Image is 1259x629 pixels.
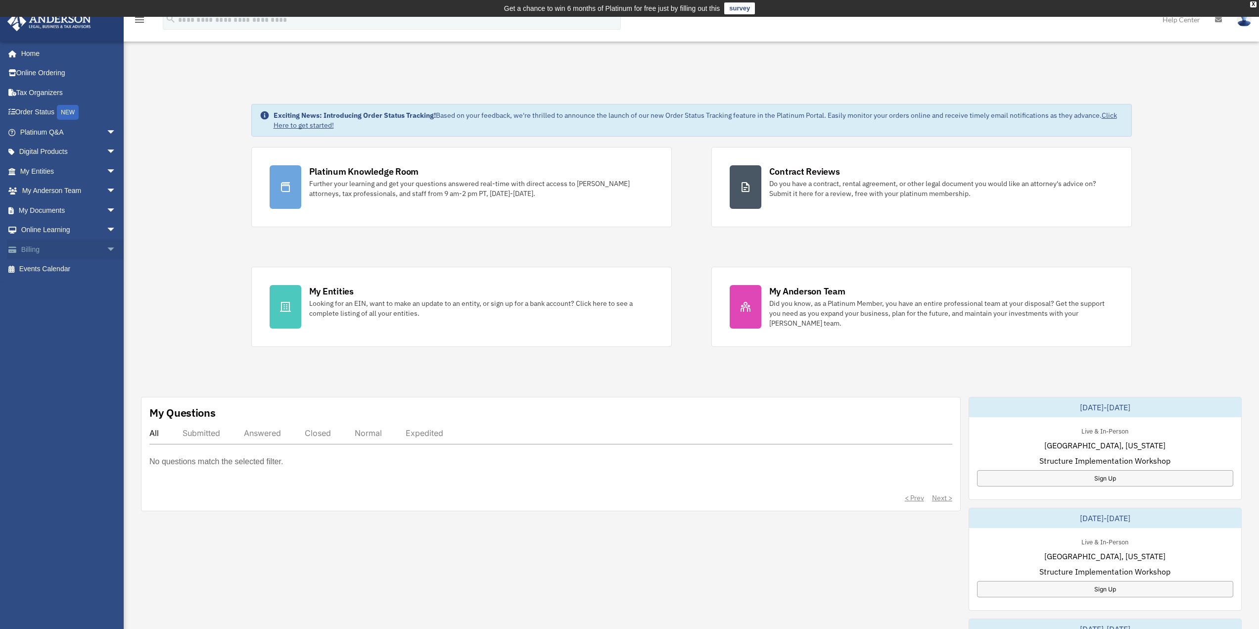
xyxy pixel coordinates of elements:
div: My Anderson Team [769,285,845,297]
span: Structure Implementation Workshop [1039,566,1170,578]
div: Looking for an EIN, want to make an update to an entity, or sign up for a bank account? Click her... [309,298,653,318]
a: My Anderson Team Did you know, as a Platinum Member, you have an entire professional team at your... [711,267,1132,347]
div: NEW [57,105,79,120]
i: menu [134,14,145,26]
div: Further your learning and get your questions answered real-time with direct access to [PERSON_NAM... [309,179,653,198]
a: Click Here to get started! [274,111,1117,130]
p: No questions match the selected filter. [149,455,283,469]
span: arrow_drop_down [106,181,126,201]
div: Platinum Knowledge Room [309,165,419,178]
a: Tax Organizers [7,83,131,102]
a: Platinum Q&Aarrow_drop_down [7,122,131,142]
div: [DATE]-[DATE] [969,397,1241,417]
a: My Anderson Teamarrow_drop_down [7,181,131,201]
span: arrow_drop_down [106,161,126,182]
a: Order StatusNEW [7,102,131,123]
div: Closed [305,428,331,438]
a: Platinum Knowledge Room Further your learning and get your questions answered real-time with dire... [251,147,672,227]
div: Live & In-Person [1073,425,1136,435]
a: My Documentsarrow_drop_down [7,200,131,220]
div: Live & In-Person [1073,536,1136,546]
span: arrow_drop_down [106,122,126,143]
a: Sign Up [977,470,1233,486]
img: Anderson Advisors Platinum Portal [4,12,94,31]
img: User Pic [1237,12,1252,27]
div: Expedited [406,428,443,438]
div: [DATE]-[DATE] [969,508,1241,528]
i: search [165,13,176,24]
a: Contract Reviews Do you have a contract, rental agreement, or other legal document you would like... [711,147,1132,227]
a: Home [7,44,126,63]
span: arrow_drop_down [106,200,126,221]
div: My Entities [309,285,354,297]
div: close [1250,1,1257,7]
div: Get a chance to win 6 months of Platinum for free just by filling out this [504,2,720,14]
span: arrow_drop_down [106,220,126,241]
a: My Entities Looking for an EIN, want to make an update to an entity, or sign up for a bank accoun... [251,267,672,347]
div: My Questions [149,405,216,420]
div: Answered [244,428,281,438]
a: Billingarrow_drop_down [7,240,131,259]
div: Did you know, as a Platinum Member, you have an entire professional team at your disposal? Get th... [769,298,1114,328]
div: Contract Reviews [769,165,840,178]
div: Submitted [183,428,220,438]
a: My Entitiesarrow_drop_down [7,161,131,181]
div: Do you have a contract, rental agreement, or other legal document you would like an attorney's ad... [769,179,1114,198]
strong: Exciting News: Introducing Order Status Tracking! [274,111,436,120]
span: arrow_drop_down [106,240,126,260]
a: Online Ordering [7,63,131,83]
div: Normal [355,428,382,438]
a: Digital Productsarrow_drop_down [7,142,131,162]
span: [GEOGRAPHIC_DATA], [US_STATE] [1044,550,1166,562]
span: arrow_drop_down [106,142,126,162]
a: Online Learningarrow_drop_down [7,220,131,240]
a: Events Calendar [7,259,131,279]
span: [GEOGRAPHIC_DATA], [US_STATE] [1044,439,1166,451]
div: All [149,428,159,438]
div: Based on your feedback, we're thrilled to announce the launch of our new Order Status Tracking fe... [274,110,1123,130]
a: menu [134,17,145,26]
span: Structure Implementation Workshop [1039,455,1170,467]
a: survey [724,2,755,14]
a: Sign Up [977,581,1233,597]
